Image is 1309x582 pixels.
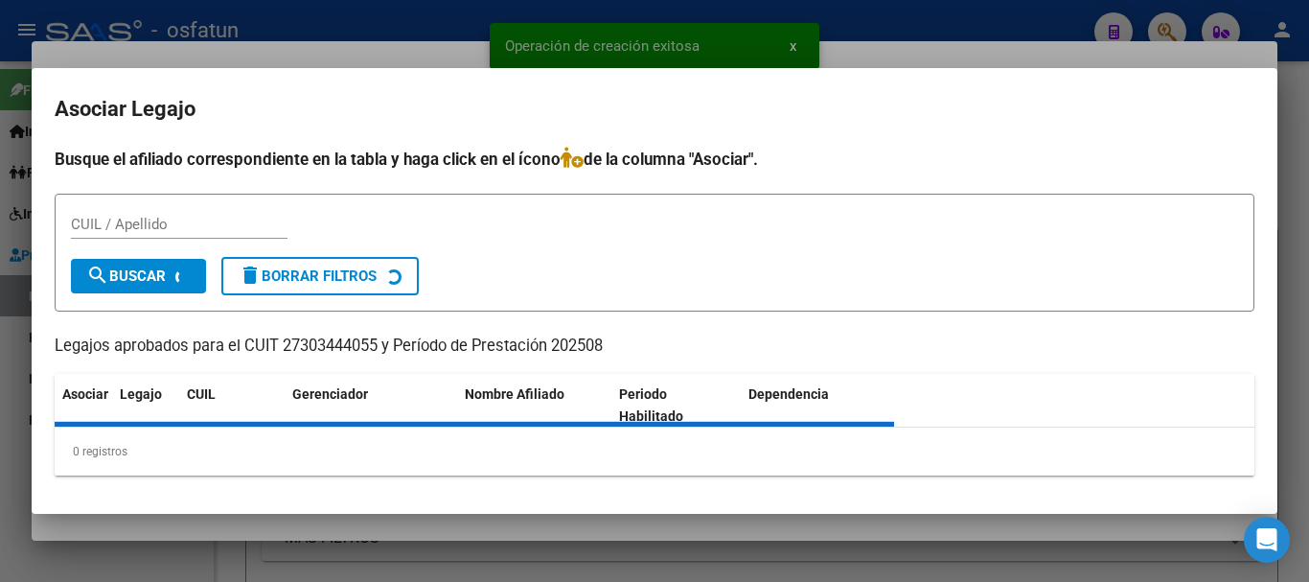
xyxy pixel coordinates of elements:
h2: Asociar Legajo [55,91,1254,128]
span: Nombre Afiliado [465,386,564,402]
datatable-header-cell: Periodo Habilitado [611,374,741,437]
p: Legajos aprobados para el CUIT 27303444055 y Período de Prestación 202508 [55,335,1254,359]
span: Borrar Filtros [239,268,377,285]
datatable-header-cell: CUIL [179,374,285,437]
datatable-header-cell: Legajo [112,374,179,437]
button: Buscar [71,259,206,293]
span: Buscar [86,268,166,285]
datatable-header-cell: Gerenciador [285,374,457,437]
div: 0 registros [55,428,1254,476]
mat-icon: search [86,264,109,287]
h4: Busque el afiliado correspondiente en la tabla y haga click en el ícono de la columna "Asociar". [55,147,1254,172]
div: Open Intercom Messenger [1244,517,1290,563]
span: Gerenciador [292,386,368,402]
datatable-header-cell: Nombre Afiliado [457,374,611,437]
button: Borrar Filtros [221,257,419,295]
mat-icon: delete [239,264,262,287]
datatable-header-cell: Asociar [55,374,112,437]
span: Asociar [62,386,108,402]
span: Dependencia [748,386,829,402]
span: Legajo [120,386,162,402]
span: CUIL [187,386,216,402]
span: Periodo Habilitado [619,386,683,424]
datatable-header-cell: Dependencia [741,374,895,437]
